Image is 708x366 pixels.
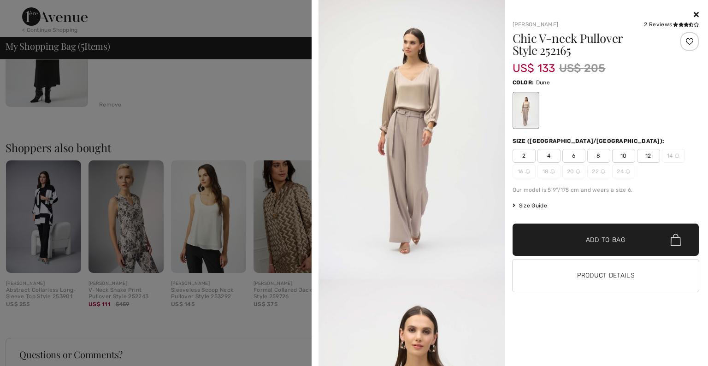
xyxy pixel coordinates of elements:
[586,235,625,245] span: Add to Bag
[644,20,699,29] div: 2 Reviews
[525,169,530,174] img: ring-m.svg
[576,169,580,174] img: ring-m.svg
[562,165,585,178] span: 20
[671,234,681,246] img: Bag.svg
[513,53,555,75] span: US$ 133
[550,169,555,174] img: ring-m.svg
[637,149,660,163] span: 12
[562,149,585,163] span: 6
[662,149,685,163] span: 14
[513,149,536,163] span: 2
[601,169,605,174] img: ring-m.svg
[625,169,630,174] img: ring-m.svg
[513,186,699,194] div: Our model is 5'9"/175 cm and wears a size 6.
[587,149,610,163] span: 8
[22,6,41,15] span: Chat
[513,137,667,145] div: Size ([GEOGRAPHIC_DATA]/[GEOGRAPHIC_DATA]):
[513,93,537,128] div: Dune
[587,165,610,178] span: 22
[612,165,635,178] span: 24
[513,21,559,28] a: [PERSON_NAME]
[513,165,536,178] span: 16
[675,153,679,158] img: ring-m.svg
[612,149,635,163] span: 10
[536,79,550,86] span: Dune
[513,260,699,292] button: Product Details
[513,201,547,210] span: Size Guide
[537,165,560,178] span: 18
[513,224,699,256] button: Add to Bag
[559,60,606,77] span: US$ 205
[537,149,560,163] span: 4
[513,32,668,56] h1: Chic V-neck Pullover Style 252165
[513,79,534,86] span: Color:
